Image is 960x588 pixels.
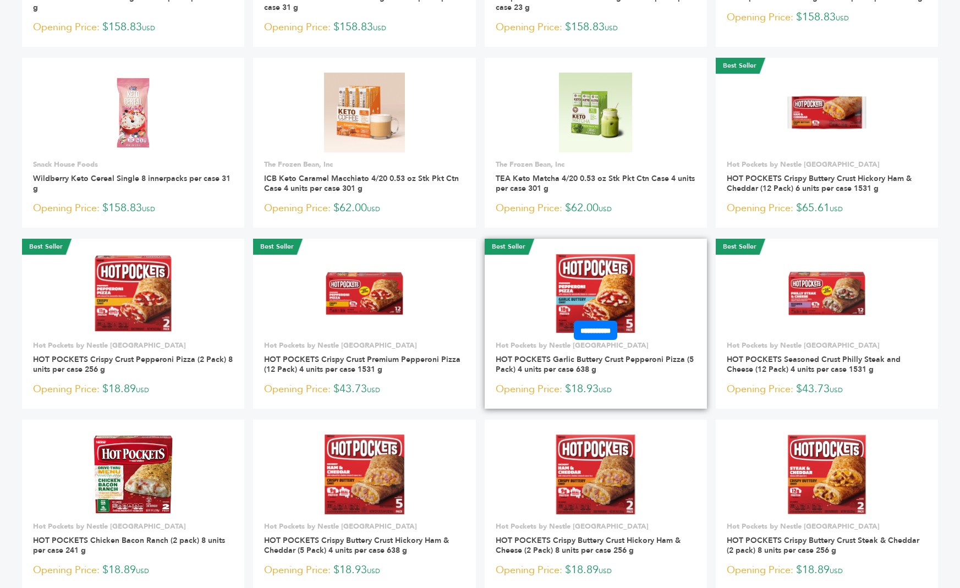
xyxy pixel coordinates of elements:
span: Opening Price: [264,563,331,578]
span: Opening Price: [727,382,793,397]
img: HOT POCKETS Chicken Bacon Ranch (2 pack) 8 units per case 241 g [94,435,173,514]
img: TEA Keto Matcha 4/20 0.53 oz Stk Pkt Ctn Case 4 units per case 301 g [559,73,632,152]
img: HOT POCKETS Crispy Crust Pepperoni Pizza (2 Pack) 8 units per case 256 g [94,254,173,333]
span: USD [830,386,843,394]
img: HOT POCKETS Crispy Buttery Crust Steak & Cheddar (2 pack) 8 units per case 256 g [787,435,867,514]
a: HOT POCKETS Crispy Crust Premium Pepperoni Pizza (12 Pack) 4 units per case 1531 g [264,354,460,375]
p: Hot Pockets by Nestle [GEOGRAPHIC_DATA] [33,521,233,531]
p: $43.73 [264,381,464,398]
p: $158.83 [264,19,464,36]
a: HOT POCKETS Seasoned Crust Philly Steak and Cheese (12 Pack) 4 units per case 1531 g [727,354,901,375]
a: HOT POCKETS Crispy Buttery Crust Hickory Ham & Cheddar (12 Pack) 6 units per case 1531 g [727,173,912,194]
span: Opening Price: [727,10,793,25]
span: USD [830,205,843,213]
p: $158.83 [727,9,927,26]
span: Opening Price: [33,382,100,397]
span: USD [367,567,380,575]
img: ICB Keto Caramel Macchiato 4/20 0.53 oz Stk Pkt Ctn Case 4 units per case 301 g [324,73,405,152]
img: Wildberry Keto Cereal Single 8 innerpacks per case 31 g [94,73,173,152]
p: Hot Pockets by Nestle [GEOGRAPHIC_DATA] [727,340,927,350]
p: Hot Pockets by Nestle [GEOGRAPHIC_DATA] [264,340,464,350]
span: Opening Price: [496,382,562,397]
span: USD [599,205,612,213]
span: USD [605,24,618,32]
a: HOT POCKETS Crispy Buttery Crust Hickory Ham & Cheese (2 Pack) 8 units per case 256 g [496,535,681,556]
img: HOT POCKETS Seasoned Crust Philly Steak and Cheese (12 Pack) 4 units per case 1531 g [787,254,867,333]
p: $18.93 [496,381,696,398]
span: USD [367,386,380,394]
span: USD [836,14,849,23]
p: Hot Pockets by Nestle [GEOGRAPHIC_DATA] [496,340,696,350]
span: USD [599,386,612,394]
span: Opening Price: [496,201,562,216]
p: Hot Pockets by Nestle [GEOGRAPHIC_DATA] [496,521,696,531]
span: USD [830,567,843,575]
p: $62.00 [496,200,696,217]
p: $18.89 [33,562,233,579]
img: HOT POCKETS Crispy Buttery Crust Hickory Ham & Cheese (2 Pack) 8 units per case 256 g [556,435,635,514]
p: Hot Pockets by Nestle [GEOGRAPHIC_DATA] [727,160,927,169]
p: Hot Pockets by Nestle [GEOGRAPHIC_DATA] [264,521,464,531]
a: HOT POCKETS Crispy Buttery Crust Hickory Ham & Cheddar (5 Pack) 4 units per case 638 g [264,535,449,556]
span: Opening Price: [33,563,100,578]
p: The Frozen Bean, Inc [264,160,464,169]
a: TEA Keto Matcha 4/20 0.53 oz Stk Pkt Ctn Case 4 units per case 301 g [496,173,695,194]
span: Opening Price: [264,382,331,397]
span: Opening Price: [33,201,100,216]
p: Snack House Foods [33,160,233,169]
span: USD [136,567,149,575]
a: Wildberry Keto Cereal Single 8 innerpacks per case 31 g [33,173,231,194]
p: $18.93 [264,562,464,579]
a: HOT POCKETS Chicken Bacon Ranch (2 pack) 8 units per case 241 g [33,535,225,556]
span: USD [373,24,386,32]
span: Opening Price: [727,201,793,216]
p: $18.89 [33,381,233,398]
span: USD [142,205,155,213]
a: HOT POCKETS Crispy Buttery Crust Steak & Cheddar (2 pack) 8 units per case 256 g [727,535,919,556]
p: $158.83 [33,19,233,36]
p: $43.73 [727,381,927,398]
span: Opening Price: [33,20,100,35]
span: USD [599,567,612,575]
span: USD [367,205,380,213]
span: USD [136,386,149,394]
p: Hot Pockets by Nestle [GEOGRAPHIC_DATA] [33,340,233,350]
p: $158.83 [496,19,696,36]
span: Opening Price: [264,201,331,216]
p: $18.89 [727,562,927,579]
span: Opening Price: [496,563,562,578]
p: The Frozen Bean, Inc [496,160,696,169]
span: Opening Price: [496,20,562,35]
a: HOT POCKETS Garlic Buttery Crust Pepperoni Pizza (5 Pack) 4 units per case 638 g [496,354,694,375]
a: HOT POCKETS Crispy Crust Pepperoni Pizza (2 Pack) 8 units per case 256 g [33,354,233,375]
img: HOT POCKETS Garlic Buttery Crust Pepperoni Pizza (5 Pack) 4 units per case 638 g [556,254,635,333]
p: $65.61 [727,200,927,217]
span: USD [142,24,155,32]
p: $18.89 [496,562,696,579]
p: $158.83 [33,200,233,217]
a: ICB Keto Caramel Macchiato 4/20 0.53 oz Stk Pkt Ctn Case 4 units per case 301 g [264,173,459,194]
img: HOT POCKETS Crispy Buttery Crust Hickory Ham & Cheddar (5 Pack) 4 units per case 638 g [325,435,404,514]
p: Hot Pockets by Nestle [GEOGRAPHIC_DATA] [727,521,927,531]
img: HOT POCKETS Crispy Crust Premium Pepperoni Pizza (12 Pack) 4 units per case 1531 g [325,254,404,333]
p: $62.00 [264,200,464,217]
span: Opening Price: [264,20,331,35]
img: HOT POCKETS Crispy Buttery Crust Hickory Ham & Cheddar (12 Pack) 6 units per case 1531 g [787,73,867,152]
span: Opening Price: [727,563,793,578]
